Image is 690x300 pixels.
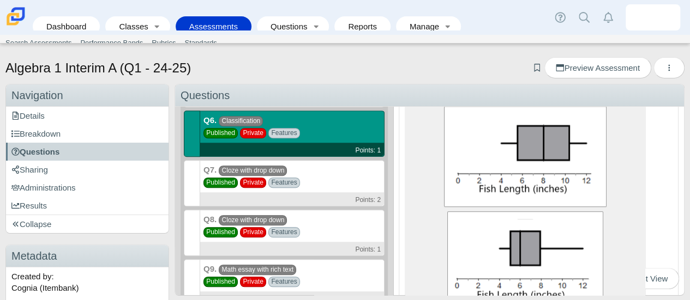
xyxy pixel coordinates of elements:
span: Sharing [11,165,48,174]
small: Points: 1 [355,246,381,253]
div: image with description A box plot with x-axis labeled Fish Length (inches) and scaled from 0 to 1... [444,106,607,207]
a: Toggle expanded [149,16,165,36]
div: Created by: Cognia (Itembank) [6,267,169,297]
span: Private [240,277,266,287]
button: More options [653,57,685,78]
span: Math essay with rich text [219,265,296,275]
a: Standards [180,35,221,51]
small: Points: 1 [355,146,381,154]
span: Private [240,177,266,188]
span: Features [268,177,300,188]
span: Classification [219,116,263,126]
span: Features [268,128,300,138]
b: Q7. [203,165,217,174]
a: Collapse [6,215,169,233]
b: Q8. [203,215,217,224]
a: Sharing [6,161,169,179]
a: Search Assessments [1,35,76,51]
span: Details [11,111,45,120]
a: gerrit.mulder.oKQmOA [626,4,680,30]
a: Assessments [181,16,246,36]
a: Questions [6,143,169,161]
span: Cloze with drop down [219,166,287,176]
a: Add bookmark [532,63,542,72]
span: Questions [11,147,59,156]
span: Results [11,201,47,210]
span: Published [203,227,238,237]
span: Administrations [11,183,76,192]
h3: Metadata [6,245,169,267]
a: Preview Assessment [544,57,651,78]
span: Collapse [11,219,51,229]
a: Toggle expanded [308,16,323,36]
a: Rubrics [147,35,180,51]
b: Q6. [203,115,217,125]
a: Reports [340,16,385,36]
a: Administrations [6,179,169,197]
span: Preview Assessment [556,63,639,72]
div: Questions [175,84,684,107]
a: Questions [262,16,308,36]
span: Published [203,177,238,188]
span: Published [203,277,238,287]
span: Private [240,227,266,237]
a: Carmen School of Science & Technology [4,20,27,29]
a: Manage [401,16,440,36]
span: Published [203,128,238,138]
small: Points: 2 [355,196,381,204]
a: Dashboard [38,16,94,36]
b: Q9. [203,264,217,273]
a: Breakdown [6,125,169,143]
span: Breakdown [11,129,61,138]
h1: Algebra 1 Interim A (Q1 - 24-25) [5,59,191,77]
span: Private [240,128,266,138]
img: Carmen School of Science & Technology [4,5,27,28]
a: Alerts [596,5,620,29]
a: Performance Bands [76,35,147,51]
a: Classes [111,16,149,36]
img: gerrit.mulder.oKQmOA [644,9,662,26]
a: Details [6,107,169,125]
span: Navigation [11,89,63,101]
span: Features [268,227,300,237]
a: Toggle expanded [440,16,455,36]
span: Cloze with drop down [219,215,287,225]
a: Results [6,197,169,215]
span: Features [268,277,300,287]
